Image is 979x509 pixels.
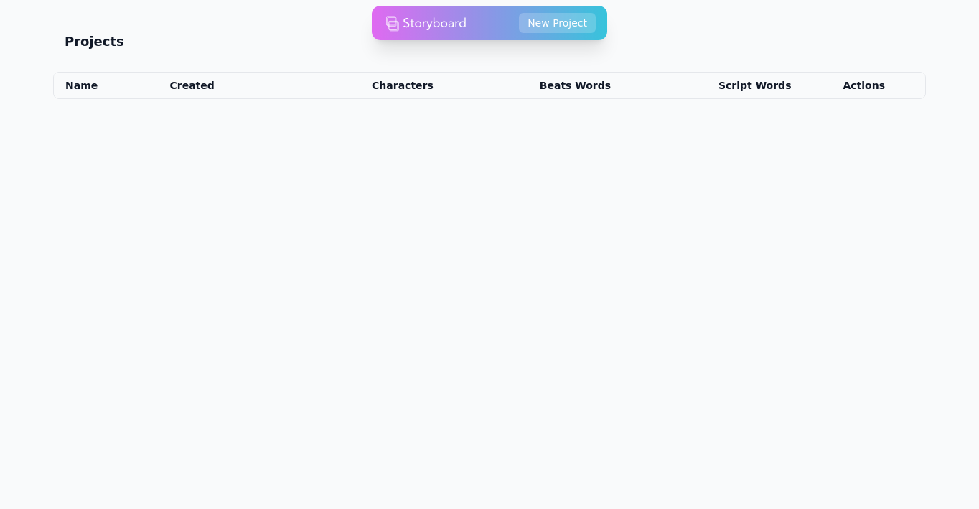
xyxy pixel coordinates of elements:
th: Created [158,73,286,98]
h2: Projects [65,32,124,52]
th: Actions [802,73,925,98]
th: Name [54,73,158,98]
th: Script Words [622,73,802,98]
button: New Project [519,13,596,33]
img: storyboard [386,9,467,37]
th: Characters [286,73,445,98]
th: Beats Words [445,73,622,98]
